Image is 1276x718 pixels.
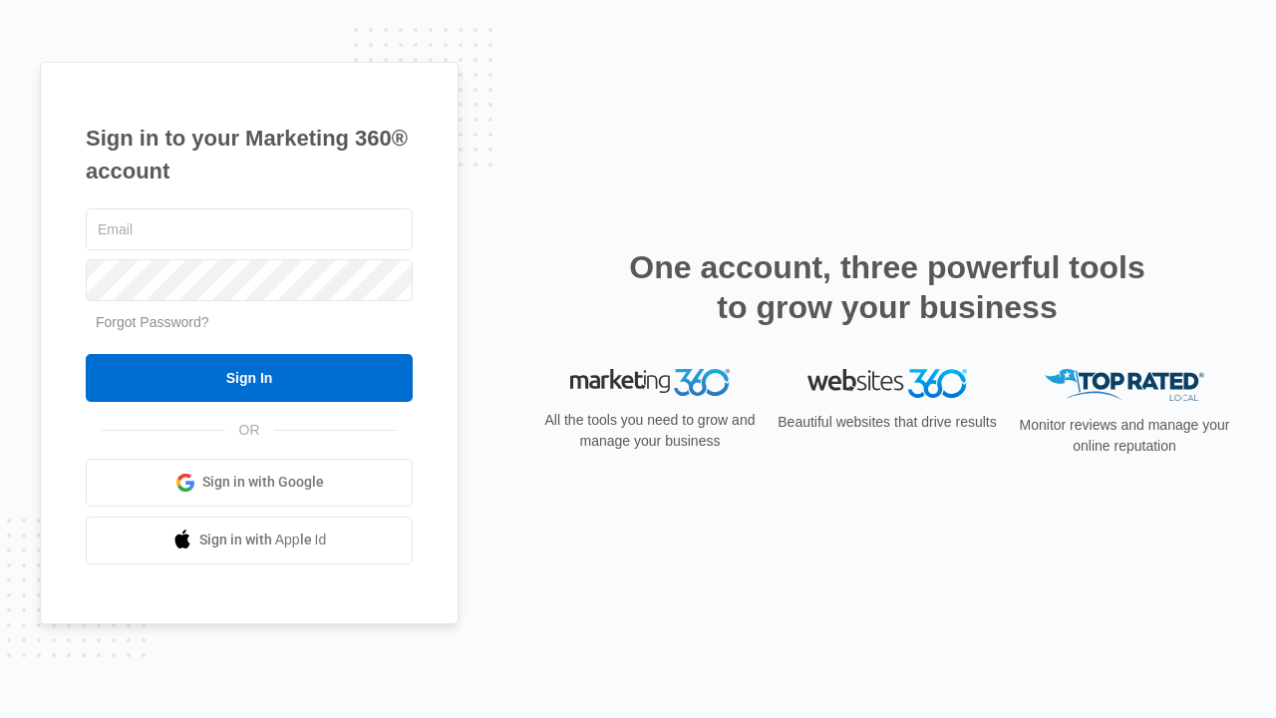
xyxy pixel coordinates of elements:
[776,412,999,433] p: Beautiful websites that drive results
[96,314,209,330] a: Forgot Password?
[570,369,730,397] img: Marketing 360
[202,472,324,493] span: Sign in with Google
[86,122,413,187] h1: Sign in to your Marketing 360® account
[86,354,413,402] input: Sign In
[807,369,967,398] img: Websites 360
[538,410,762,452] p: All the tools you need to grow and manage your business
[86,517,413,564] a: Sign in with Apple Id
[86,208,413,250] input: Email
[86,459,413,507] a: Sign in with Google
[1045,369,1204,402] img: Top Rated Local
[225,420,274,441] span: OR
[623,247,1151,327] h2: One account, three powerful tools to grow your business
[199,530,327,550] span: Sign in with Apple Id
[1013,415,1236,457] p: Monitor reviews and manage your online reputation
